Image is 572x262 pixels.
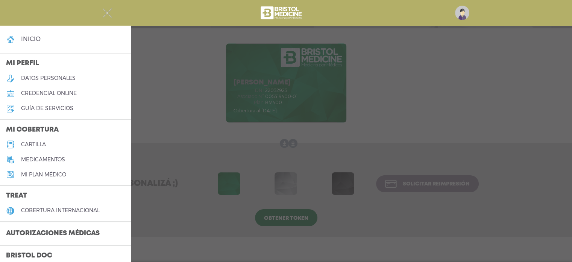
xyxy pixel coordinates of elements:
[259,4,304,22] img: bristol-medicine-blanco.png
[21,35,41,43] h4: inicio
[21,156,65,163] h5: medicamentos
[455,6,469,20] img: profile-placeholder.svg
[21,105,73,112] h5: guía de servicios
[21,207,100,214] h5: cobertura internacional
[21,141,46,148] h5: cartilla
[21,75,76,81] h5: datos personales
[21,172,66,178] h5: Mi plan médico
[103,8,112,18] img: Cober_menu-close-white.svg
[21,90,77,97] h5: credencial online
